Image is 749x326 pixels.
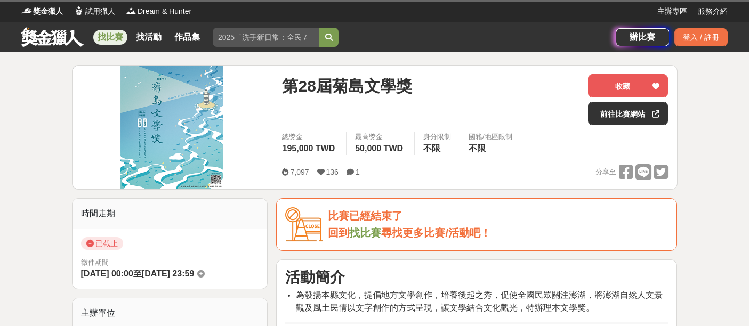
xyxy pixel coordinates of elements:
strong: 活動簡介 [285,269,345,286]
input: 2025「洗手新日常：全民 ALL IN」洗手歌全台徵選 [213,28,319,47]
span: 試用獵人 [85,6,115,17]
span: 最高獎金 [355,132,406,142]
button: 收藏 [588,74,668,97]
span: 至 [133,269,142,278]
span: 第28屆菊島文學獎 [282,74,412,98]
span: Dream & Hunter [138,6,191,17]
span: [DATE] 23:59 [142,269,194,278]
a: Logo試用獵人 [74,6,115,17]
span: 7,097 [290,168,309,176]
span: 尋找更多比賽/活動吧！ [381,227,491,239]
span: 為發揚本縣文化，提倡地方文學創作，培養後起之秀，促使全國民眾關注澎湖，將澎湖自然人文景觀及風土民情以文字創作的方式呈現，讓文學結合文化觀光，特辦理本文學獎。 [296,290,663,312]
img: Cover Image [73,66,272,189]
span: 回到 [328,227,349,239]
a: 作品集 [170,30,204,45]
div: 時間走期 [73,199,268,229]
img: Logo [21,5,32,16]
div: 登入 / 註冊 [674,28,728,46]
span: [DATE] 00:00 [81,269,133,278]
a: Logo獎金獵人 [21,6,63,17]
div: 比賽已經結束了 [328,207,668,225]
a: 找活動 [132,30,166,45]
span: 不限 [469,144,486,153]
span: 1 [356,168,360,176]
div: 國籍/地區限制 [469,132,512,142]
span: 徵件期間 [81,258,109,266]
a: 服務介紹 [698,6,728,17]
a: 辦比賽 [616,28,669,46]
span: 195,000 TWD [282,144,335,153]
a: 前往比賽網站 [588,102,668,125]
img: Logo [74,5,84,16]
div: 身分限制 [423,132,451,142]
span: 不限 [423,144,440,153]
span: 136 [326,168,339,176]
a: 找比賽 [349,227,381,239]
a: LogoDream & Hunter [126,6,191,17]
span: 已截止 [81,237,123,250]
span: 分享至 [595,164,616,180]
span: 獎金獵人 [33,6,63,17]
img: Logo [126,5,136,16]
img: Icon [285,207,323,242]
span: 總獎金 [282,132,337,142]
a: 找比賽 [93,30,127,45]
span: 50,000 TWD [355,144,403,153]
a: 主辦專區 [657,6,687,17]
